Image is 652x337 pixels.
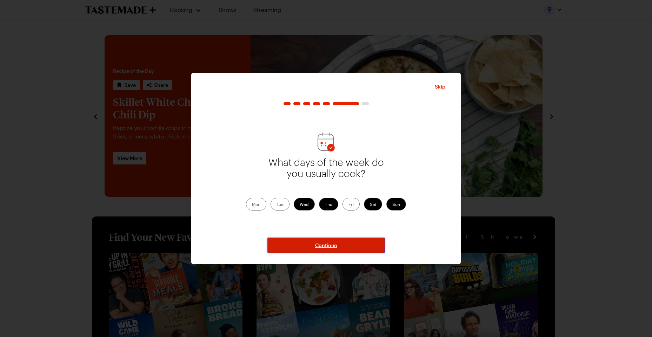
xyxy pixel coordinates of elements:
[342,198,360,210] label: Fri
[294,198,315,210] label: Wed
[319,198,338,210] label: Thu
[386,198,406,210] label: Sun
[364,198,382,210] label: Sat
[246,198,266,210] label: Mon
[271,198,290,210] label: Tue
[315,242,337,249] span: Continue
[435,83,445,90] span: Skip
[435,83,445,90] button: Close
[267,238,385,253] button: NextStepButton
[267,157,385,194] p: What days of the week do you usually cook?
